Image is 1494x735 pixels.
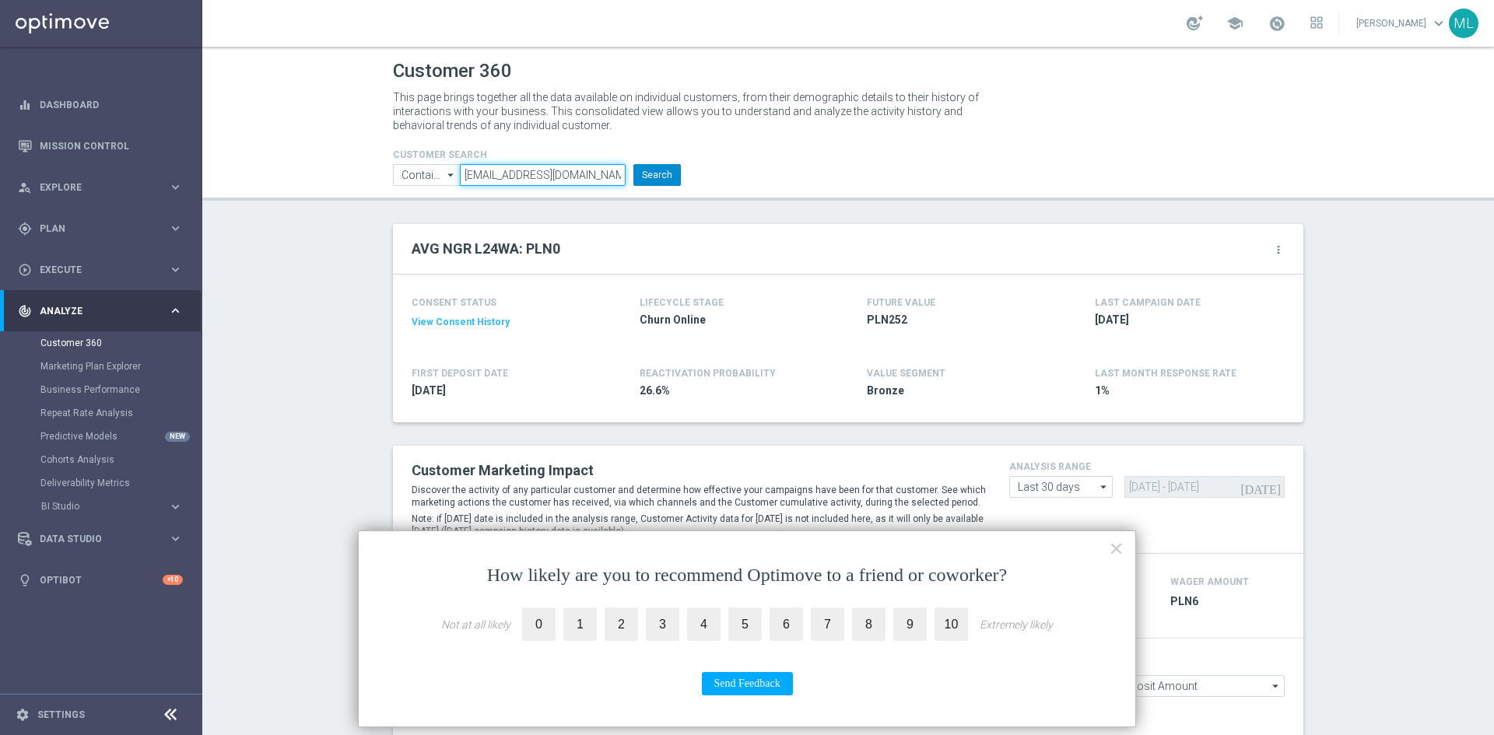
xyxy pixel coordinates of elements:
[40,337,162,349] a: Customer 360
[40,534,168,544] span: Data Studio
[640,297,724,308] h4: LIFECYCLE STAGE
[40,453,162,466] a: Cohorts Analysis
[980,618,1053,631] div: Extremely likely
[1355,12,1449,35] a: [PERSON_NAME]keyboard_arrow_down
[1170,594,1303,609] span: PLN6
[1095,297,1201,308] h4: LAST CAMPAIGN DATE
[18,84,183,125] div: Dashboard
[18,263,168,277] div: Execute
[40,331,201,355] div: Customer 360
[40,495,201,518] div: BI Studio
[168,221,183,236] i: keyboard_arrow_right
[17,574,184,586] button: lightbulb Optibot +10
[460,164,626,186] input: Enter CID, Email, name or phone
[935,607,968,641] label: 10
[640,313,822,327] span: Churn Online
[17,305,184,317] button: track_changes Analyze keyboard_arrow_right
[1430,15,1447,32] span: keyboard_arrow_down
[1095,313,1277,327] span: 2025-08-24
[1095,368,1236,379] span: LAST MONTH RESPONSE RATE
[168,180,183,194] i: keyboard_arrow_right
[16,708,30,722] i: settings
[40,360,162,373] a: Marketing Plan Explorer
[18,180,32,194] i: person_search
[40,84,183,125] a: Dashboard
[18,98,32,112] i: equalizer
[441,618,510,631] div: Not at all likely
[17,140,184,152] div: Mission Control
[168,531,183,546] i: keyboard_arrow_right
[168,499,183,514] i: keyboard_arrow_right
[40,500,184,513] button: BI Studio keyboard_arrow_right
[702,672,793,695] button: Send Feedback
[40,224,168,233] span: Plan
[1170,576,1249,587] h4: Wager Amount
[646,607,679,641] label: 3
[17,222,184,235] button: gps_fixed Plan keyboard_arrow_right
[40,378,201,401] div: Business Performance
[412,297,594,308] h4: CONSENT STATUS
[605,607,638,641] label: 2
[40,471,201,495] div: Deliverability Metrics
[17,181,184,194] button: person_search Explore keyboard_arrow_right
[522,607,556,641] label: 0
[852,607,886,641] label: 8
[412,461,986,480] h2: Customer Marketing Impact
[412,383,594,398] span: 2018-06-09
[640,383,822,398] span: 26.6%
[17,533,184,545] button: Data Studio keyboard_arrow_right
[18,532,168,546] div: Data Studio
[40,306,168,316] span: Analyze
[412,484,986,509] p: Discover the activity of any particular customer and determine how effective your campaigns have ...
[37,710,85,719] a: Settings
[40,407,162,419] a: Repeat Rate Analysis
[18,180,168,194] div: Explore
[1096,477,1112,497] i: arrow_drop_down
[18,573,32,587] i: lightbulb
[17,99,184,111] button: equalizer Dashboard
[393,164,460,186] input: Contains
[1226,15,1243,32] span: school
[168,262,183,277] i: keyboard_arrow_right
[18,125,183,166] div: Mission Control
[640,368,776,379] span: REACTIVATION PROBABILITY
[40,183,168,192] span: Explore
[40,559,163,600] a: Optibot
[163,575,183,585] div: +10
[40,448,201,471] div: Cohorts Analysis
[18,222,168,236] div: Plan
[40,125,183,166] a: Mission Control
[412,368,508,379] h4: FIRST DEPOSIT DATE
[390,562,1104,589] p: How likely are you to recommend Optimove to a friend or coworker?
[18,304,168,318] div: Analyze
[17,264,184,276] button: play_circle_outline Execute keyboard_arrow_right
[867,383,1049,398] span: Bronze
[18,263,32,277] i: play_circle_outline
[444,165,459,185] i: arrow_drop_down
[633,164,681,186] button: Search
[393,149,681,160] h4: CUSTOMER SEARCH
[1449,9,1478,38] div: ML
[40,425,201,448] div: Predictive Models
[40,430,162,443] a: Predictive Models
[867,313,1049,327] span: PLN252
[563,607,597,641] label: 1
[40,383,162,396] a: Business Performance
[687,607,721,641] label: 4
[40,355,201,378] div: Marketing Plan Explorer
[1095,383,1277,398] span: 1%
[412,513,986,537] p: Note: if [DATE] date is included in the analysis range, Customer Activity data for [DATE] is not ...
[41,502,168,511] div: BI Studio
[40,477,162,489] a: Deliverability Metrics
[41,502,153,511] span: BI Studio
[728,607,762,641] label: 5
[40,265,168,275] span: Execute
[412,316,510,329] button: View Consent History
[165,432,190,442] div: NEW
